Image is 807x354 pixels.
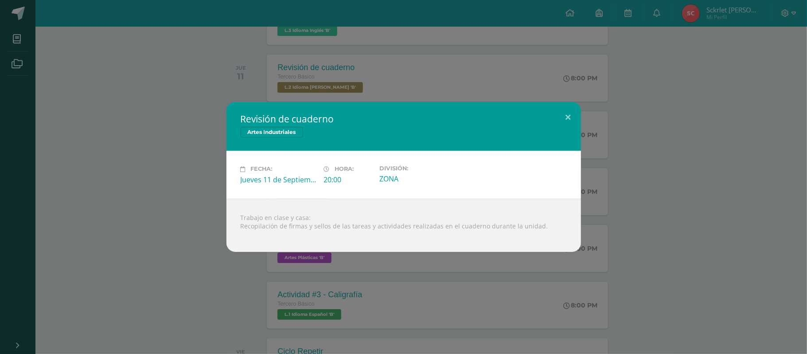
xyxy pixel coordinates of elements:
[335,166,354,173] span: Hora:
[379,165,456,172] label: División:
[241,127,303,138] span: Artes Industriales
[324,175,372,185] div: 20:00
[226,199,581,252] div: Trabajo en clase y casa: Recopilación de firmas y sellos de las tareas y actividades realizadas e...
[556,102,581,132] button: Close (Esc)
[241,113,567,125] h2: Revisión de cuaderno
[379,174,456,184] div: ZONA
[241,175,317,185] div: Jueves 11 de Septiembre
[251,166,273,173] span: Fecha:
